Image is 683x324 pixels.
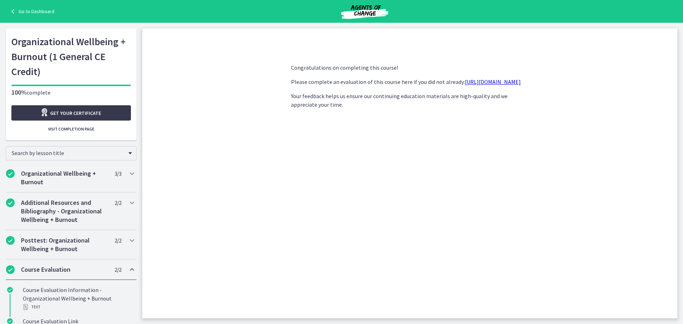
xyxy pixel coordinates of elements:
i: Opens in a new window [40,108,50,117]
i: Completed [6,236,15,245]
i: Completed [6,265,15,274]
span: 100% [11,88,27,96]
p: complete [11,88,131,97]
img: Agents of Change Social Work Test Prep [322,3,407,20]
i: Completed [6,169,15,178]
span: 3 / 3 [115,169,121,178]
h2: Posttest: Organizational Wellbeing + Burnout [21,236,108,253]
span: 2 / 2 [115,198,121,207]
div: Course Evaluation Information - Organizational Wellbeing + Burnout [23,286,134,311]
h1: Organizational Wellbeing + Burnout (1 General CE Credit) [11,34,131,79]
i: Completed [6,198,15,207]
span: Visit completion page [48,126,94,132]
p: Congratulations on completing this course! [291,63,529,72]
p: Your feedback helps us ensure our continuing education materials are high-quality and we apprecia... [291,92,529,109]
div: Text [23,303,134,311]
h2: Course Evaluation [21,265,108,274]
i: Completed [7,287,13,293]
span: Search by lesson title [12,149,125,156]
span: 2 / 2 [115,236,121,245]
h2: Additional Resources and Bibliography - Organizational Wellbeing + Burnout [21,198,108,224]
a: Get your certificate [11,105,131,121]
a: [URL][DOMAIN_NAME] [465,78,521,85]
span: 2 / 2 [115,265,121,274]
button: Visit completion page [11,123,131,135]
span: Get your certificate [50,109,101,117]
h2: Organizational Wellbeing + Burnout [21,169,108,186]
i: Completed [7,318,13,324]
a: Go to Dashboard [9,7,54,16]
p: Please complete an evaluation of this course here if you did not already: [291,78,529,86]
div: Search by lesson title [6,146,137,160]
